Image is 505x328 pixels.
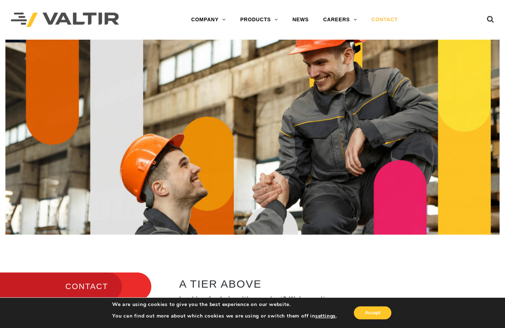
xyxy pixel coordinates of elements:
[364,13,405,27] a: CONTACT
[179,296,328,303] strong: Looking for help with a project? We’re on it.
[233,13,285,27] a: PRODUCTS
[11,13,119,27] img: Valtir
[285,13,316,27] a: NEWS
[354,306,391,319] button: Accept
[112,313,337,319] p: You can find out more about which cookies we are using or switch them off in .
[179,278,486,290] h2: A TIER ABOVE
[316,13,364,27] a: CAREERS
[5,40,500,235] img: Contact_1
[112,301,337,308] p: We are using cookies to give you the best experience on our website.
[184,13,233,27] a: COMPANY
[315,313,336,319] button: settings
